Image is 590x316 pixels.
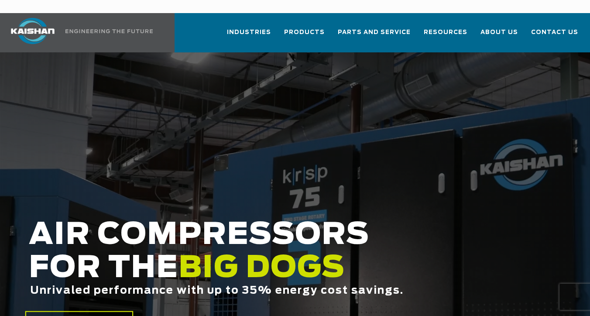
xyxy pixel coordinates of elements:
[30,285,404,296] span: Unrivaled performance with up to 35% energy cost savings.
[227,27,271,38] span: Industries
[531,27,578,38] span: Contact Us
[284,21,325,51] a: Products
[424,27,467,38] span: Resources
[178,254,345,283] span: BIG DOGS
[480,21,518,51] a: About Us
[480,27,518,38] span: About Us
[424,21,467,51] a: Resources
[531,21,578,51] a: Contact Us
[65,29,153,33] img: Engineering the future
[284,27,325,38] span: Products
[227,21,271,51] a: Industries
[338,21,411,51] a: Parts and Service
[338,27,411,38] span: Parts and Service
